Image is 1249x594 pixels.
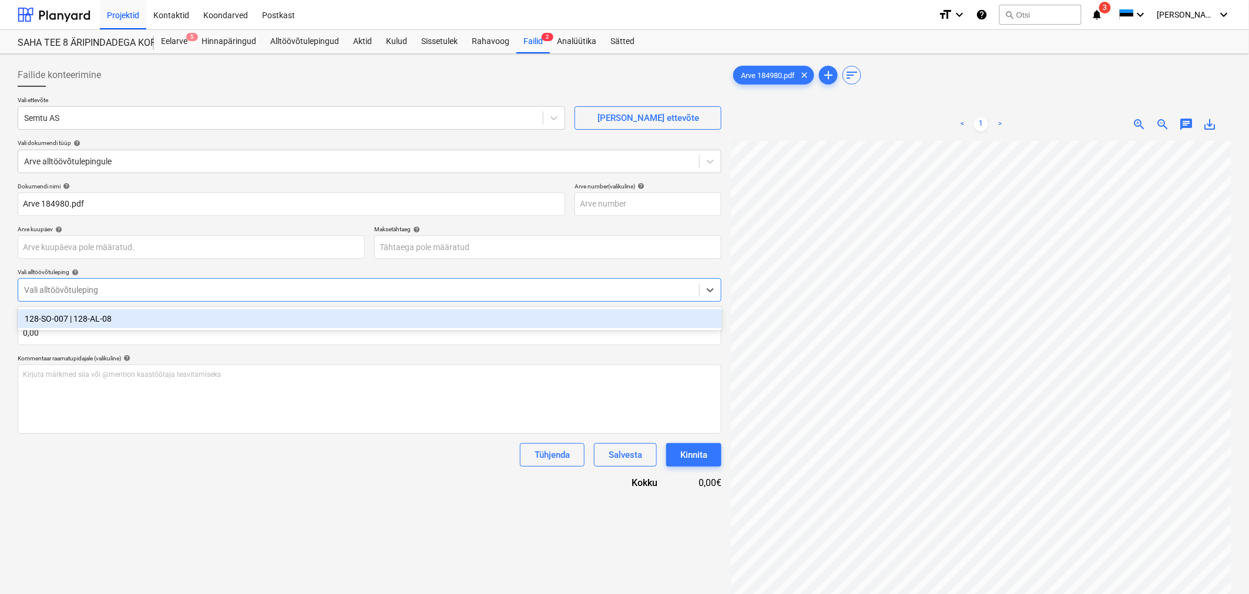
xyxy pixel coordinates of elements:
div: Failid [516,30,550,53]
button: Salvesta [594,443,657,467]
button: [PERSON_NAME] ettevõte [575,106,721,130]
input: Arve kuupäeva pole määratud. [18,235,365,259]
span: sort [845,68,859,82]
span: 2 [542,33,553,41]
div: Arve 184980.pdf [733,66,814,85]
span: help [69,269,79,276]
a: Eelarve5 [154,30,194,53]
div: 0,00€ [676,476,721,490]
span: 3 [1099,2,1111,14]
span: clear [797,68,811,82]
div: Tühjenda [535,447,570,463]
a: Analüütika [550,30,603,53]
a: Page 1 is your current page [974,117,988,131]
span: add [821,68,835,82]
input: Dokumendi nimi [18,193,565,216]
div: Kinnita [680,447,707,463]
iframe: Chat Widget [1190,538,1249,594]
a: Alltöövõtulepingud [263,30,346,53]
input: Arve kogusumma (netokulu, valikuline) [18,322,721,345]
div: Eelarve [154,30,194,53]
span: [PERSON_NAME] [1157,10,1216,19]
a: Next page [993,117,1007,131]
div: Maksetähtaeg [374,225,721,233]
div: Kokku [569,476,676,490]
div: Vali alltöövõtuleping [18,268,721,276]
span: Failide konteerimine [18,68,101,82]
span: 5 [186,33,198,41]
div: 128-SO-007 | 128-AL-08 [18,309,722,328]
i: keyboard_arrow_down [1217,8,1231,22]
a: Rahavoog [465,30,516,53]
a: Hinnapäringud [194,30,263,53]
span: help [71,140,80,147]
div: Arve kuupäev [18,225,365,233]
input: Tähtaega pole määratud [374,235,721,259]
a: Kulud [379,30,414,53]
button: Tühjenda [520,443,585,467]
span: help [411,226,420,233]
div: Kommentaar raamatupidajale (valikuline) [18,355,721,362]
div: Arve number (valikuline) [575,183,721,190]
input: Arve number [575,193,721,216]
div: Vali dokumendi tüüp [18,139,721,147]
span: help [53,226,62,233]
i: format_size [938,8,952,22]
span: help [61,183,70,190]
button: Kinnita [666,443,721,467]
span: help [121,355,130,362]
span: Arve 184980.pdf [734,71,802,80]
i: Abikeskus [976,8,988,22]
a: Previous page [955,117,969,131]
span: zoom_out [1156,117,1170,131]
p: Vali ettevõte [18,96,565,106]
i: keyboard_arrow_down [1134,8,1148,22]
span: help [635,183,644,190]
span: save_alt [1203,117,1217,131]
button: Otsi [999,5,1082,25]
a: Failid2 [516,30,550,53]
a: Aktid [346,30,379,53]
span: chat [1180,117,1194,131]
i: notifications [1091,8,1103,22]
span: zoom_in [1133,117,1147,131]
div: Salvesta [609,447,642,463]
i: keyboard_arrow_down [952,8,966,22]
a: Sätted [603,30,642,53]
div: Dokumendi nimi [18,183,565,190]
div: [PERSON_NAME] ettevõte [597,110,699,126]
span: search [1005,10,1014,19]
a: Sissetulek [414,30,465,53]
div: SAHA TEE 8 ÄRIPINDADEGA KORTERMAJA [18,37,140,49]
